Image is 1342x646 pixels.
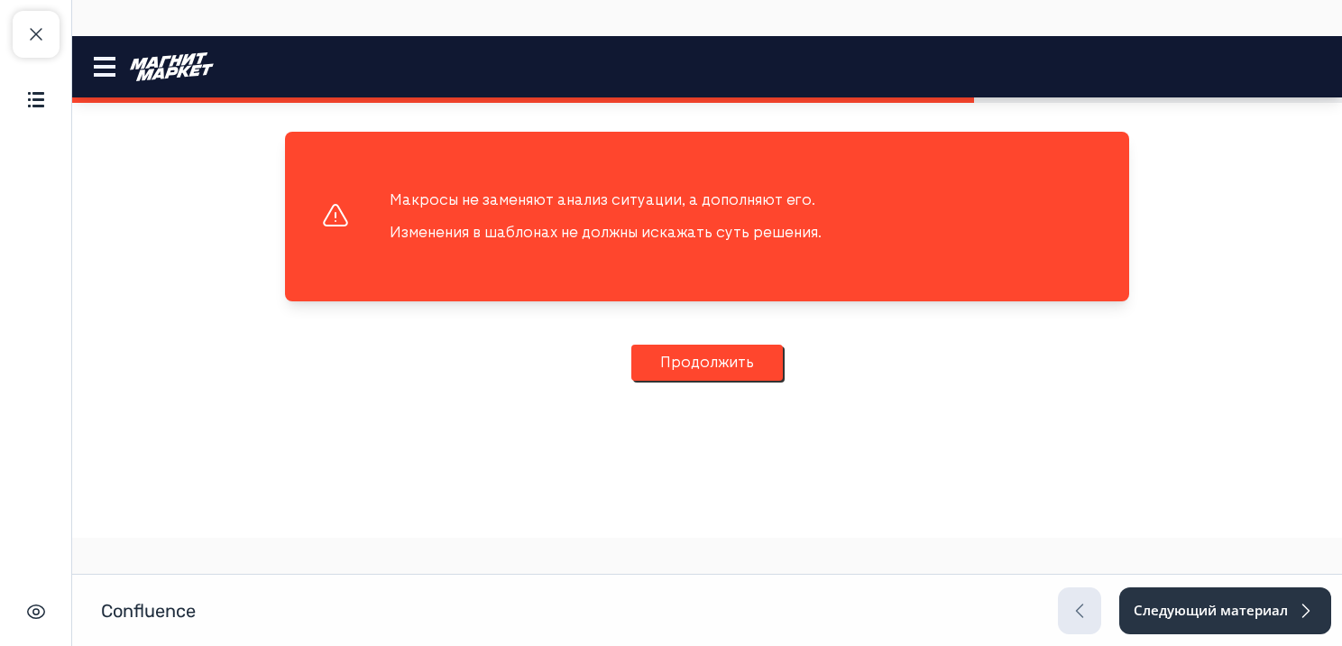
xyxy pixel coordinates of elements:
[1119,587,1331,634] button: Следующий материал
[72,36,1342,538] iframe: https://go.teachbase.ru/listeners/scorm_pack/course_sessions/preview/scorms/165189/launch?allow_f...
[317,188,749,205] span: Изменения в шаблонах не должны искажать суть решения.
[559,309,711,345] button: Продолжить
[101,599,196,623] h1: Confluence
[25,88,47,110] img: Содержание
[317,155,743,172] span: Макросы не заменяют анализ ситуации, а дополняют его.
[25,601,47,623] img: Скрыть интерфейс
